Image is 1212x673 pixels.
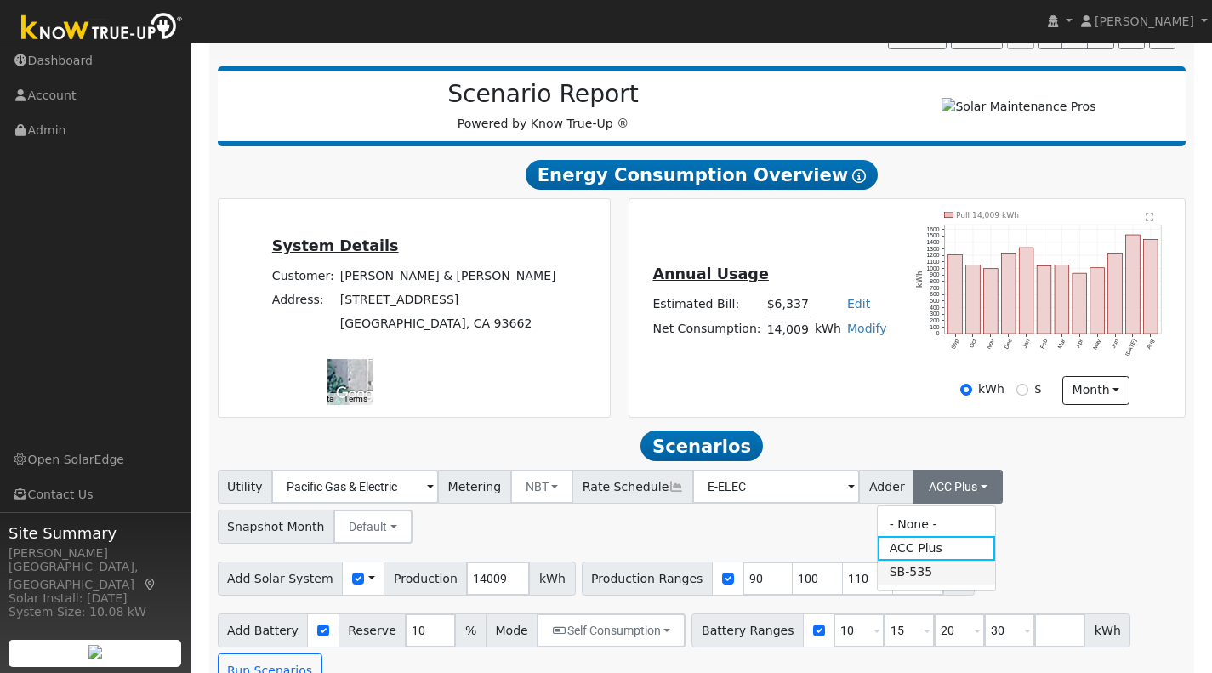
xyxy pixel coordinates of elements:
[1108,253,1123,334] rect: onclick=""
[218,510,335,544] span: Snapshot Month
[950,338,960,350] text: Sep
[1147,212,1154,221] text: 
[936,330,940,336] text: 0
[1004,337,1014,349] text: Dec
[269,265,337,288] td: Customer:
[859,470,914,504] span: Adder
[1075,337,1085,349] text: Apr
[930,304,940,310] text: 400
[218,562,344,596] span: Add Solar System
[927,265,940,271] text: 1000
[1034,380,1042,398] label: $
[966,265,981,334] rect: onclick=""
[1062,376,1129,405] button: month
[1146,338,1156,350] text: Aug
[337,288,559,312] td: [STREET_ADDRESS]
[927,245,940,251] text: 1300
[764,317,811,342] td: 14,009
[1039,338,1049,350] text: Feb
[878,512,996,536] a: - None -
[764,293,811,317] td: $6,337
[1126,235,1141,334] rect: onclick=""
[1090,267,1105,333] rect: onclick=""
[847,297,870,311] a: Edit
[930,298,940,304] text: 500
[811,317,844,342] td: kWh
[1144,239,1158,334] rect: onclick=""
[218,470,273,504] span: Utility
[930,317,940,323] text: 200
[640,431,762,461] span: Scenarios
[1084,613,1130,647] span: kWh
[13,9,191,48] img: Know True-Up
[9,603,182,621] div: System Size: 10.08 kW
[847,322,887,335] a: Modify
[537,613,686,647] button: Self Consumption
[1073,273,1087,334] rect: onclick=""
[510,470,574,504] button: NBT
[1055,265,1069,334] rect: onclick=""
[1038,265,1052,334] rect: onclick=""
[930,271,940,277] text: 900
[927,258,940,264] text: 1100
[969,338,978,349] text: Oct
[582,562,713,596] span: Production Ranges
[1016,384,1028,396] input: $
[1002,253,1016,334] rect: onclick=""
[1111,338,1120,349] text: Jun
[526,160,878,191] span: Energy Consumption Overview
[384,562,467,596] span: Production
[927,225,940,231] text: 1600
[956,209,1019,219] text: Pull 14,009 kWh
[927,238,940,244] text: 1400
[692,470,860,504] input: Select a Rate Schedule
[272,237,399,254] u: System Details
[1124,338,1138,357] text: [DATE]
[916,271,924,288] text: kWh
[930,284,940,290] text: 700
[339,613,407,647] span: Reserve
[930,311,940,317] text: 300
[878,536,996,560] a: ACC Plus
[948,254,963,334] rect: onclick=""
[927,232,940,238] text: 1500
[1095,14,1194,28] span: [PERSON_NAME]
[986,337,996,349] text: Nov
[650,293,764,317] td: Estimated Bill:
[9,590,182,607] div: Solar Install: [DATE]
[960,384,972,396] input: kWh
[486,613,538,647] span: Mode
[143,578,158,591] a: Map
[337,312,559,336] td: [GEOGRAPHIC_DATA], CA 93662
[9,522,182,545] span: Site Summary
[333,510,413,544] button: Default
[978,380,1004,398] label: kWh
[691,613,804,647] span: Battery Ranges
[332,383,388,405] a: Open this area in Google Maps (opens a new window)
[930,291,940,297] text: 600
[1092,338,1103,351] text: May
[529,562,575,596] span: kWh
[226,80,861,133] div: Powered by Know True-Up ®
[913,470,1003,504] button: ACC Plus
[927,252,940,258] text: 1200
[878,561,996,585] a: SB-535
[930,323,940,329] text: 100
[572,470,693,504] span: Rate Schedule
[1020,248,1034,334] rect: onclick=""
[438,470,511,504] span: Metering
[235,80,851,109] h2: Scenario Report
[271,470,439,504] input: Select a Utility
[1021,338,1031,349] text: Jan
[455,613,486,647] span: %
[984,268,999,333] rect: onclick=""
[218,613,309,647] span: Add Battery
[650,317,764,342] td: Net Consumption:
[652,265,768,282] u: Annual Usage
[344,394,367,403] a: Terms (opens in new tab)
[1057,337,1067,349] text: Mar
[9,558,182,594] div: [GEOGRAPHIC_DATA], [GEOGRAPHIC_DATA]
[852,169,866,183] i: Show Help
[337,265,559,288] td: [PERSON_NAME] & [PERSON_NAME]
[88,645,102,659] img: retrieve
